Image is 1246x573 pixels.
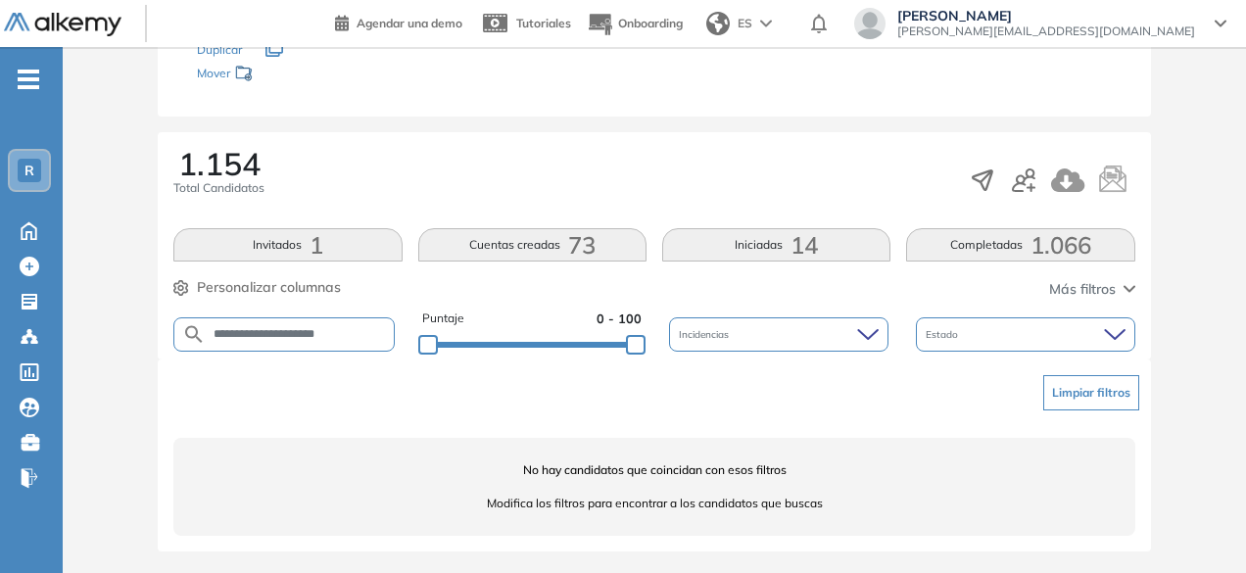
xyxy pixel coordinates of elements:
span: R [24,163,34,178]
span: Onboarding [618,16,683,30]
span: Total Candidatos [173,179,264,197]
img: world [706,12,730,35]
div: Mover [197,57,393,93]
span: Puntaje [422,310,464,328]
span: Más filtros [1049,279,1116,300]
span: 1.154 [178,148,261,179]
span: Agendar una demo [357,16,462,30]
span: Duplicar [197,42,242,57]
button: Invitados1 [173,228,402,262]
img: Logo [4,13,121,37]
span: ES [738,15,752,32]
button: Completadas1.066 [906,228,1134,262]
button: Limpiar filtros [1043,375,1139,410]
button: Más filtros [1049,279,1135,300]
img: arrow [760,20,772,27]
span: No hay candidatos que coincidan con esos filtros [173,461,1134,479]
button: Onboarding [587,3,683,45]
span: Modifica los filtros para encontrar a los candidatos que buscas [173,495,1134,512]
div: Incidencias [669,317,888,352]
span: Personalizar columnas [197,277,341,298]
span: Tutoriales [516,16,571,30]
span: [PERSON_NAME] [897,8,1195,24]
span: [PERSON_NAME][EMAIL_ADDRESS][DOMAIN_NAME] [897,24,1195,39]
span: 0 - 100 [597,310,642,328]
span: Incidencias [679,327,733,342]
img: SEARCH_ALT [182,322,206,347]
a: Agendar una demo [335,10,462,33]
button: Iniciadas14 [662,228,890,262]
i: - [18,77,39,81]
div: Estado [916,317,1135,352]
button: Cuentas creadas73 [418,228,647,262]
span: Estado [926,327,962,342]
button: Personalizar columnas [173,277,341,298]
